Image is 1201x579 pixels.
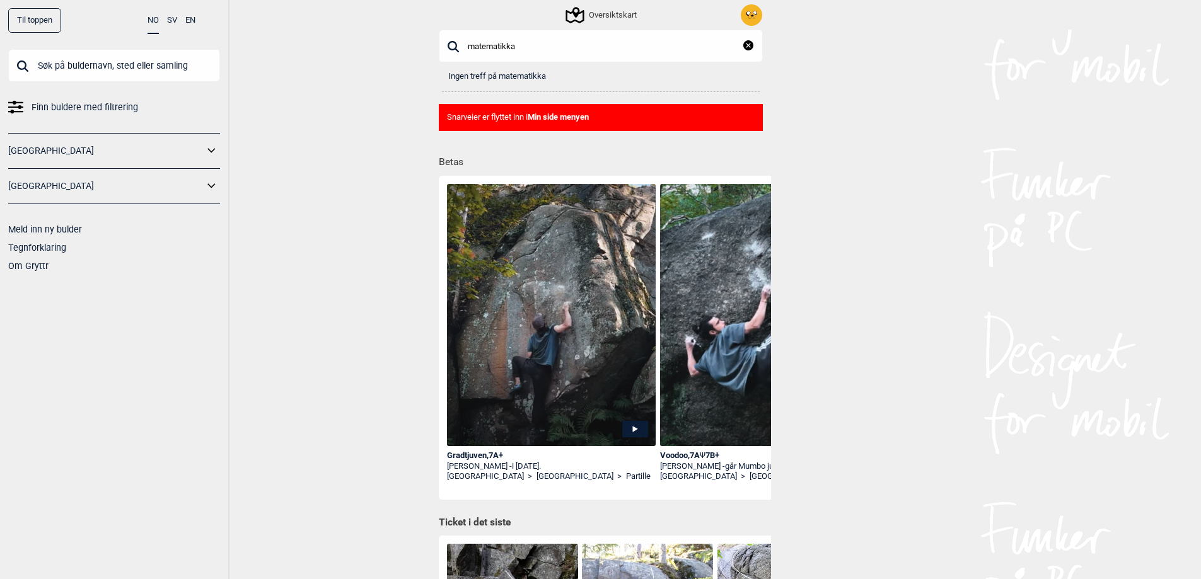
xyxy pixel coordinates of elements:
div: Oversiktskart [567,8,637,23]
a: Tegnforklaring [8,243,66,253]
a: [GEOGRAPHIC_DATA] [8,177,204,195]
input: Søk på buldernavn, sted eller samling [439,30,763,62]
a: [GEOGRAPHIC_DATA] [750,471,827,482]
span: Ingen treff på matematikka [448,71,546,81]
img: Marcello pa Mumbo jumbo kraft [660,184,869,485]
a: Meld inn ny bulder [8,224,82,234]
span: > [617,471,622,482]
b: Min side menyen [528,112,589,122]
button: SV [167,8,177,33]
input: Søk på buldernavn, sted eller samling [8,49,220,82]
a: Partille [626,471,651,482]
div: Voodoo , 7A 7B+ [660,450,869,461]
img: Marcello pa Gradtjuven [447,184,656,462]
div: [PERSON_NAME] - [660,461,869,472]
div: Gradtjuven , 7A+ [447,450,656,461]
img: Jake square [741,4,762,26]
a: [GEOGRAPHIC_DATA] [537,471,613,482]
h1: Betas [439,147,771,169]
a: Om Gryttr [8,261,49,271]
div: Til toppen [8,8,61,33]
a: Finn buldere med filtrering [8,98,220,117]
a: [GEOGRAPHIC_DATA] [660,471,737,482]
h1: Ticket i det siste [439,516,763,530]
button: NO [148,8,159,34]
span: > [741,471,745,482]
div: Snarveier er flyttet inn i [439,104,763,131]
div: [PERSON_NAME] - [447,461,656,472]
a: [GEOGRAPHIC_DATA] [447,471,524,482]
span: går Mumbo jumbo kraft i [DATE]. [725,461,839,471]
span: Finn buldere med filtrering [32,98,138,117]
span: i [DATE]. [512,461,541,471]
span: Ψ [700,450,705,460]
span: > [528,471,532,482]
button: EN [185,8,195,33]
a: [GEOGRAPHIC_DATA] [8,142,204,160]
